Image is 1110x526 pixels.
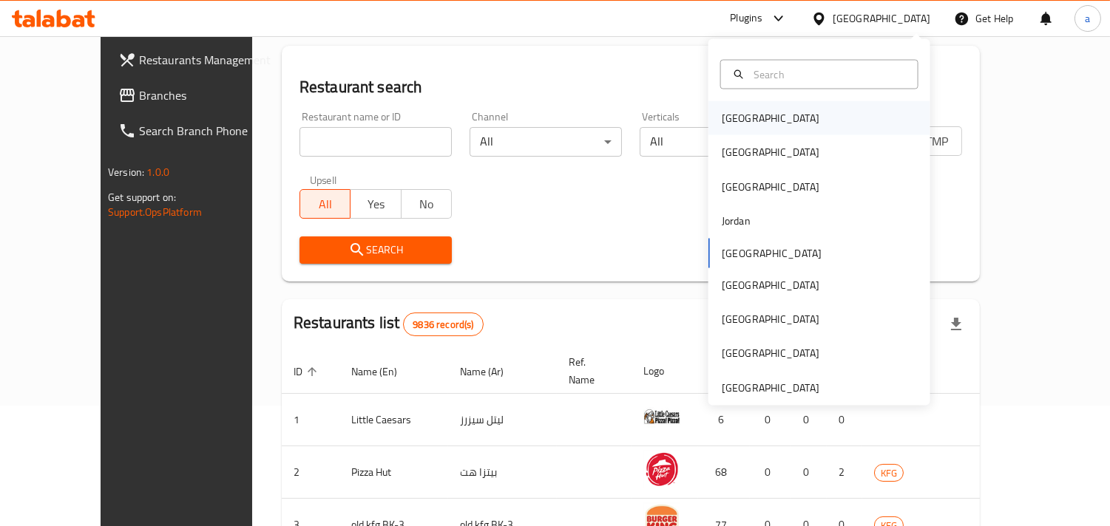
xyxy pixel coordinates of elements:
[460,363,523,380] span: Name (Ar)
[106,42,286,78] a: Restaurants Management
[911,126,962,156] button: TMP
[300,76,962,98] h2: Restaurant search
[827,446,862,499] td: 2
[470,127,622,157] div: All
[300,236,452,264] button: Search
[139,51,274,69] span: Restaurants Management
[282,446,339,499] td: 2
[569,353,614,389] span: Ref. Name
[339,394,448,446] td: Little Caesars
[1085,10,1090,27] span: a
[875,465,903,482] span: KFG
[698,349,750,394] th: Branches
[146,163,169,182] span: 1.0.0
[698,446,750,499] td: 68
[401,189,452,219] button: No
[350,189,401,219] button: Yes
[632,349,698,394] th: Logo
[403,312,483,336] div: Total records count
[827,394,862,446] td: 0
[640,127,792,157] div: All
[356,194,395,215] span: Yes
[791,446,827,499] td: 0
[448,394,557,446] td: ليتل سيزرز
[643,451,680,488] img: Pizza Hut
[311,241,440,259] span: Search
[306,194,345,215] span: All
[833,10,930,27] div: [GEOGRAPHIC_DATA]
[448,446,557,499] td: بيتزا هت
[300,189,351,219] button: All
[139,86,274,104] span: Branches
[108,163,144,182] span: Version:
[722,144,819,160] div: [GEOGRAPHIC_DATA]
[108,188,176,207] span: Get support on:
[750,394,791,446] td: 0
[722,178,819,194] div: [GEOGRAPHIC_DATA]
[722,345,819,361] div: [GEOGRAPHIC_DATA]
[310,174,337,185] label: Upsell
[748,66,909,82] input: Search
[918,131,956,152] span: TMP
[294,363,322,380] span: ID
[698,394,750,446] td: 6
[722,110,819,126] div: [GEOGRAPHIC_DATA]
[282,394,339,446] td: 1
[750,446,791,499] td: 0
[139,122,274,140] span: Search Branch Phone
[300,127,452,157] input: Search for restaurant name or ID..
[339,446,448,499] td: Pizza Hut
[294,312,484,336] h2: Restaurants list
[106,78,286,113] a: Branches
[106,113,286,148] a: Search Branch Phone
[722,213,751,229] div: Jordan
[351,363,416,380] span: Name (En)
[407,194,446,215] span: No
[722,311,819,327] div: [GEOGRAPHIC_DATA]
[938,307,974,342] div: Export file
[722,379,819,395] div: [GEOGRAPHIC_DATA]
[730,10,762,27] div: Plugins
[643,398,680,435] img: Little Caesars
[404,318,482,332] span: 9836 record(s)
[722,276,819,293] div: [GEOGRAPHIC_DATA]
[791,394,827,446] td: 0
[108,202,202,222] a: Support.OpsPlatform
